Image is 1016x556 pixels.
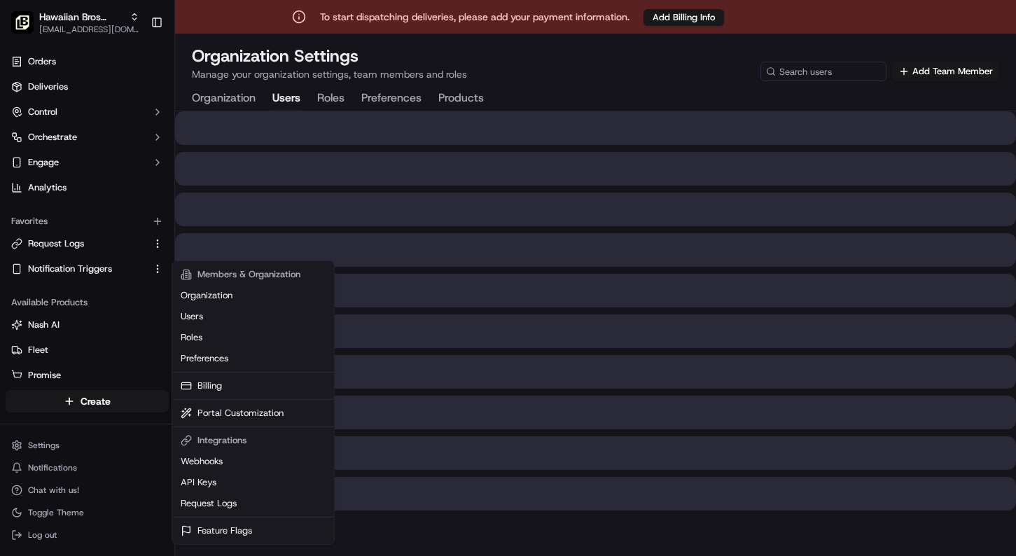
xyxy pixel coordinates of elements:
[43,217,113,228] span: [PERSON_NAME]
[175,472,331,493] a: API Keys
[8,307,113,333] a: 📗Knowledge Base
[28,440,60,451] span: Settings
[320,10,629,24] p: To start dispatching deliveries, please add your payment information.
[132,313,225,327] span: API Documentation
[14,242,36,264] img: Masood Aslam
[361,87,422,111] button: Preferences
[175,430,331,451] div: Integrations
[175,348,331,369] a: Preferences
[28,81,68,93] span: Deliveries
[28,131,77,144] span: Orchestrate
[63,134,230,148] div: Start new chat
[643,9,724,26] button: Add Billing Info
[29,134,55,159] img: 8016278978528_b943e370aa5ada12b00a_72.png
[11,11,34,34] img: Hawaiian Bros (City Circle Eats)
[118,314,130,326] div: 💻
[28,344,48,356] span: Fleet
[14,182,94,193] div: Past conversations
[175,375,331,396] a: Billing
[175,327,331,348] a: Roles
[14,204,36,226] img: Brittany Newman
[892,62,999,81] button: Add Team Member
[14,134,39,159] img: 1736555255976-a54dd68f-1ca7-489b-9aae-adbdc363a1c4
[192,87,256,111] button: Organization
[99,347,169,358] a: Powered byPylon
[36,90,252,105] input: Got a question? Start typing here...
[139,347,169,358] span: Pylon
[116,255,121,266] span: •
[6,291,169,314] div: Available Products
[217,179,255,196] button: See all
[113,307,230,333] a: 💻API Documentation
[124,217,153,228] span: [DATE]
[28,156,59,169] span: Engage
[28,55,56,68] span: Orders
[28,529,57,541] span: Log out
[81,394,111,408] span: Create
[116,217,121,228] span: •
[28,218,39,229] img: 1736555255976-a54dd68f-1ca7-489b-9aae-adbdc363a1c4
[124,255,153,266] span: [DATE]
[28,507,84,518] span: Toggle Theme
[39,10,124,24] span: Hawaiian Bros (City Circle Eats)
[192,45,467,67] h1: Organization Settings
[192,67,467,81] p: Manage your organization settings, team members and roles
[175,520,331,541] a: Feature Flags
[272,87,300,111] button: Users
[28,181,67,194] span: Analytics
[175,306,331,327] a: Users
[175,451,331,472] a: Webhooks
[175,403,331,424] a: Portal Customization
[28,462,77,473] span: Notifications
[63,148,193,159] div: We're available if you need us!
[6,210,169,232] div: Favorites
[28,237,84,250] span: Request Logs
[28,313,107,327] span: Knowledge Base
[28,369,61,382] span: Promise
[14,314,25,326] div: 📗
[43,255,113,266] span: [PERSON_NAME]
[760,62,886,81] input: Search users
[438,87,484,111] button: Products
[317,87,345,111] button: Roles
[28,263,112,275] span: Notification Triggers
[175,264,331,285] div: Members & Organization
[28,256,39,267] img: 1736555255976-a54dd68f-1ca7-489b-9aae-adbdc363a1c4
[175,285,331,306] a: Organization
[28,106,57,118] span: Control
[39,24,139,35] span: [EMAIL_ADDRESS][DOMAIN_NAME]
[238,138,255,155] button: Start new chat
[175,493,331,514] a: Request Logs
[28,319,60,331] span: Nash AI
[14,56,255,78] p: Welcome 👋
[14,14,42,42] img: Nash
[28,485,79,496] span: Chat with us!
